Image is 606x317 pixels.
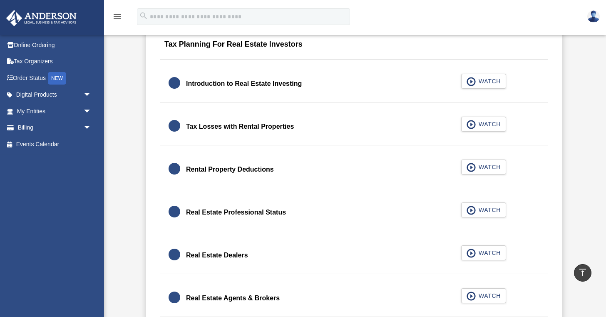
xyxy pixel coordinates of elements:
i: vertical_align_top [578,267,588,277]
img: Anderson Advisors Platinum Portal [4,10,79,26]
a: Real Estate Professional Status WATCH [169,202,539,222]
span: arrow_drop_down [83,120,100,137]
span: WATCH [476,206,501,214]
button: WATCH [461,74,506,89]
a: My Entitiesarrow_drop_down [6,103,104,120]
a: Online Ordering [6,37,104,53]
a: Order StatusNEW [6,70,104,87]
a: Rental Property Deductions WATCH [169,160,539,180]
div: Introduction to Real Estate Investing [186,78,302,90]
a: vertical_align_top [574,264,591,282]
i: menu [112,12,122,22]
span: WATCH [476,249,501,257]
span: WATCH [476,77,501,85]
div: Real Estate Agents & Brokers [186,292,280,304]
span: WATCH [476,292,501,300]
div: Tax Planning For Real Estate Investors [160,34,548,60]
div: Real Estate Dealers [186,250,248,261]
button: WATCH [461,160,506,175]
div: NEW [48,72,66,85]
div: Real Estate Professional Status [186,207,286,218]
button: WATCH [461,202,506,217]
a: Introduction to Real Estate Investing WATCH [169,74,539,94]
span: arrow_drop_down [83,103,100,120]
a: Billingarrow_drop_down [6,120,104,136]
a: Real Estate Dealers WATCH [169,245,539,265]
button: WATCH [461,288,506,303]
span: WATCH [476,163,501,171]
i: search [139,11,148,20]
div: Tax Losses with Rental Properties [186,121,294,132]
a: Digital Productsarrow_drop_down [6,87,104,103]
div: Rental Property Deductions [186,164,274,175]
a: Real Estate Agents & Brokers WATCH [169,288,539,308]
a: Tax Organizers [6,53,104,70]
button: WATCH [461,117,506,132]
a: Tax Losses with Rental Properties WATCH [169,117,539,137]
span: arrow_drop_down [83,87,100,104]
span: WATCH [476,120,501,128]
img: User Pic [587,10,600,22]
a: Events Calendar [6,136,104,152]
button: WATCH [461,245,506,260]
a: menu [112,15,122,22]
